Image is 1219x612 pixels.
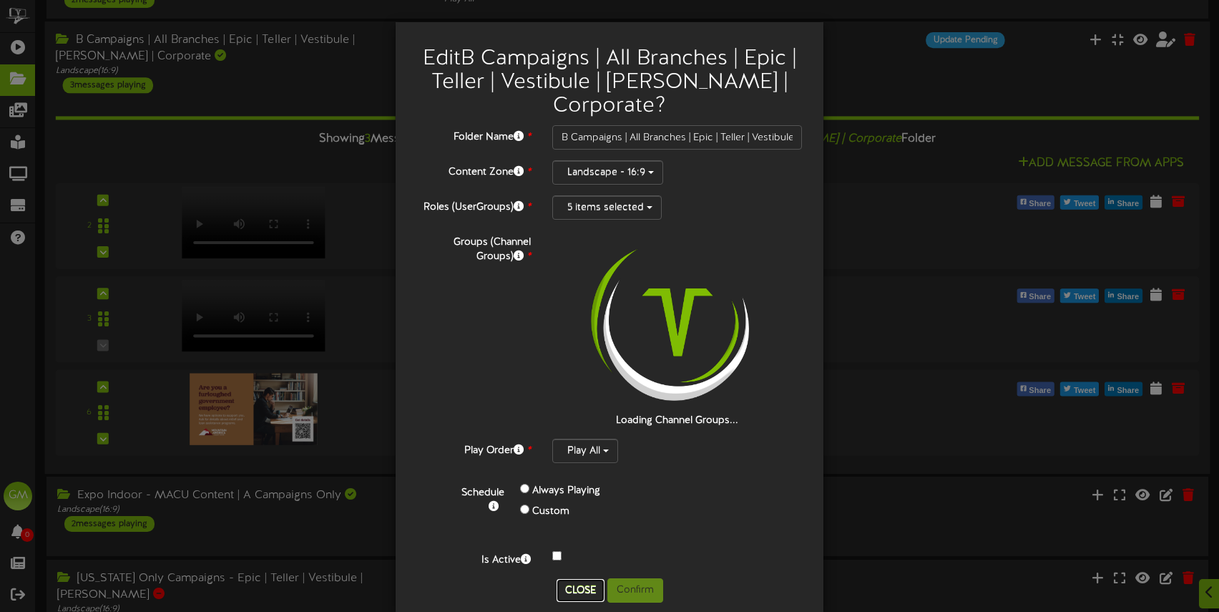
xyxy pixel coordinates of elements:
[461,487,504,498] b: Schedule
[406,230,542,264] label: Groups (Channel Groups)
[532,505,569,519] label: Custom
[552,195,662,220] button: 5 items selected
[406,160,542,180] label: Content Zone
[616,415,738,426] strong: Loading Channel Groups...
[552,439,618,463] button: Play All
[607,578,663,603] button: Confirm
[552,160,663,185] button: Landscape - 16:9
[417,47,802,118] h2: Edit B Campaigns | All Branches | Epic | Teller | Vestibule | [PERSON_NAME] | Corporate ?
[406,195,542,215] label: Roles (UserGroups)
[406,125,542,145] label: Folder Name
[552,125,802,150] input: Folder Name
[557,579,604,602] button: Close
[586,230,769,414] img: loading-spinner-2.png
[406,548,542,568] label: Is Active
[532,484,600,498] label: Always Playing
[406,439,542,458] label: Play Order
